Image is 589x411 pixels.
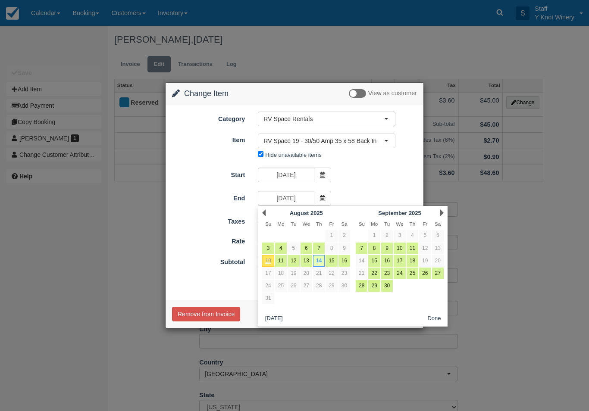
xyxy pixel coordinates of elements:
[166,255,251,267] label: Subtotal
[326,268,337,279] a: 22
[394,243,405,254] a: 10
[381,243,393,254] a: 9
[313,280,325,292] a: 28
[338,230,350,241] a: 2
[371,221,378,227] span: Monday
[262,268,274,279] a: 17
[288,280,299,292] a: 26
[258,134,395,148] button: RV Space 19 - 30/50 Amp 35 x 58 Back In
[432,255,444,267] a: 20
[166,191,251,203] label: End
[338,268,350,279] a: 23
[432,243,444,254] a: 13
[394,255,405,267] a: 17
[301,268,312,279] a: 20
[172,307,240,321] button: Remove from Invoice
[310,210,323,216] span: 2025
[394,230,405,241] a: 3
[432,268,444,279] a: 27
[326,280,337,292] a: 29
[313,255,325,267] a: 14
[263,115,384,123] span: RV Space Rentals
[435,221,441,227] span: Saturday
[356,268,367,279] a: 21
[262,209,266,216] a: Prev
[407,230,418,241] a: 4
[290,210,309,216] span: August
[378,210,407,216] span: September
[381,255,393,267] a: 16
[184,89,229,98] span: Change Item
[432,230,444,241] a: 6
[288,268,299,279] a: 19
[368,280,380,292] a: 29
[275,280,287,292] a: 25
[262,243,274,254] a: 3
[359,221,365,227] span: Sunday
[338,243,350,254] a: 9
[381,280,393,292] a: 30
[326,255,337,267] a: 15
[166,214,251,226] label: Taxes
[251,235,423,249] div: 1 Day @ $45.00
[407,243,418,254] a: 11
[423,221,427,227] span: Friday
[341,221,347,227] span: Saturday
[275,268,287,279] a: 18
[166,168,251,180] label: Start
[368,230,380,241] a: 1
[409,210,421,216] span: 2025
[419,243,431,254] a: 12
[329,221,334,227] span: Friday
[313,268,325,279] a: 21
[288,255,299,267] a: 12
[394,268,405,279] a: 24
[410,221,416,227] span: Thursday
[424,313,445,324] button: Done
[262,313,286,324] button: [DATE]
[326,243,337,254] a: 8
[338,255,350,267] a: 16
[356,280,367,292] a: 28
[166,112,251,124] label: Category
[356,243,367,254] a: 7
[368,255,380,267] a: 15
[301,255,312,267] a: 13
[368,243,380,254] a: 8
[419,230,431,241] a: 5
[263,137,384,145] span: RV Space 19 - 30/50 Amp 35 x 58 Back In
[265,221,271,227] span: Sunday
[381,230,393,241] a: 2
[275,255,287,267] a: 11
[368,90,417,97] span: View as customer
[262,280,274,292] a: 24
[258,112,395,126] button: RV Space Rentals
[313,243,325,254] a: 7
[419,255,431,267] a: 19
[316,221,322,227] span: Thursday
[265,152,321,158] label: Hide unavailable items
[368,268,380,279] a: 22
[396,221,403,227] span: Wednesday
[356,255,367,267] a: 14
[303,221,310,227] span: Wednesday
[277,221,284,227] span: Monday
[262,255,274,267] a: 10
[419,268,431,279] a: 26
[301,280,312,292] a: 27
[288,243,299,254] a: 5
[338,280,350,292] a: 30
[291,221,296,227] span: Tuesday
[384,221,390,227] span: Tuesday
[301,243,312,254] a: 6
[326,230,337,241] a: 1
[407,268,418,279] a: 25
[407,255,418,267] a: 18
[166,133,251,145] label: Item
[262,293,274,304] a: 31
[275,243,287,254] a: 4
[381,268,393,279] a: 23
[440,209,444,216] a: Next
[166,234,251,246] label: Rate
